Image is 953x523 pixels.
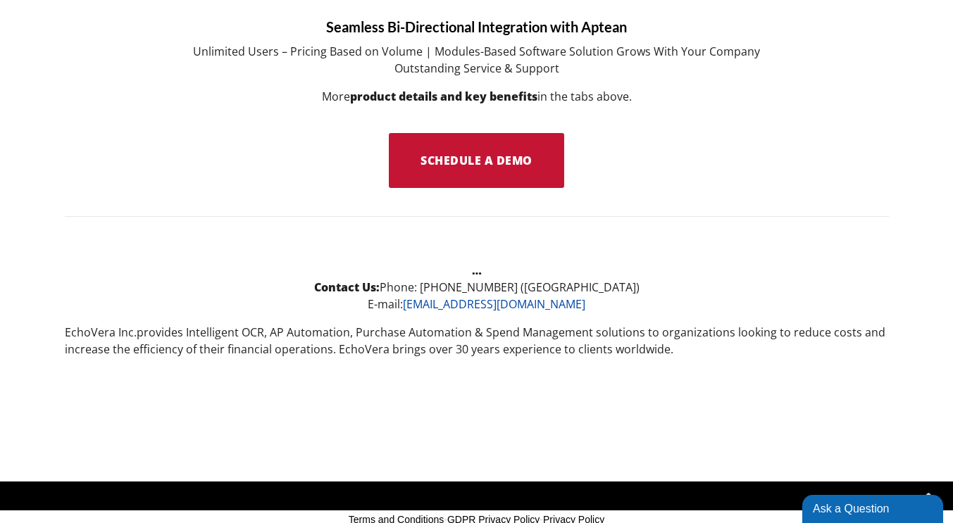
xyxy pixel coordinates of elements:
[421,153,532,168] span: Schedule a Demo
[389,133,565,188] a: Schedule a Demo
[314,263,482,295] strong: … Contact Us:
[65,324,137,340] b: EchoVera Inc.
[802,492,946,523] iframe: chat widget
[403,296,585,312] a: [EMAIL_ADDRESS][DOMAIN_NAME]
[65,43,889,77] p: Unlimited Users – Pricing Based on Volume | Modules-Based Software Solution Grows With Your Compa...
[65,324,889,358] p: provides Intelligent OCR, AP Automation, Purchase Automation & Spend Management solutions to orga...
[65,245,889,313] p: Phone: [PHONE_NUMBER] ([GEOGRAPHIC_DATA]) E-mail:
[350,89,537,104] strong: product details and key benefits
[65,18,889,36] h5: Seamless Bi-Directional Integration with Aptean
[65,88,889,105] p: More in the tabs above.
